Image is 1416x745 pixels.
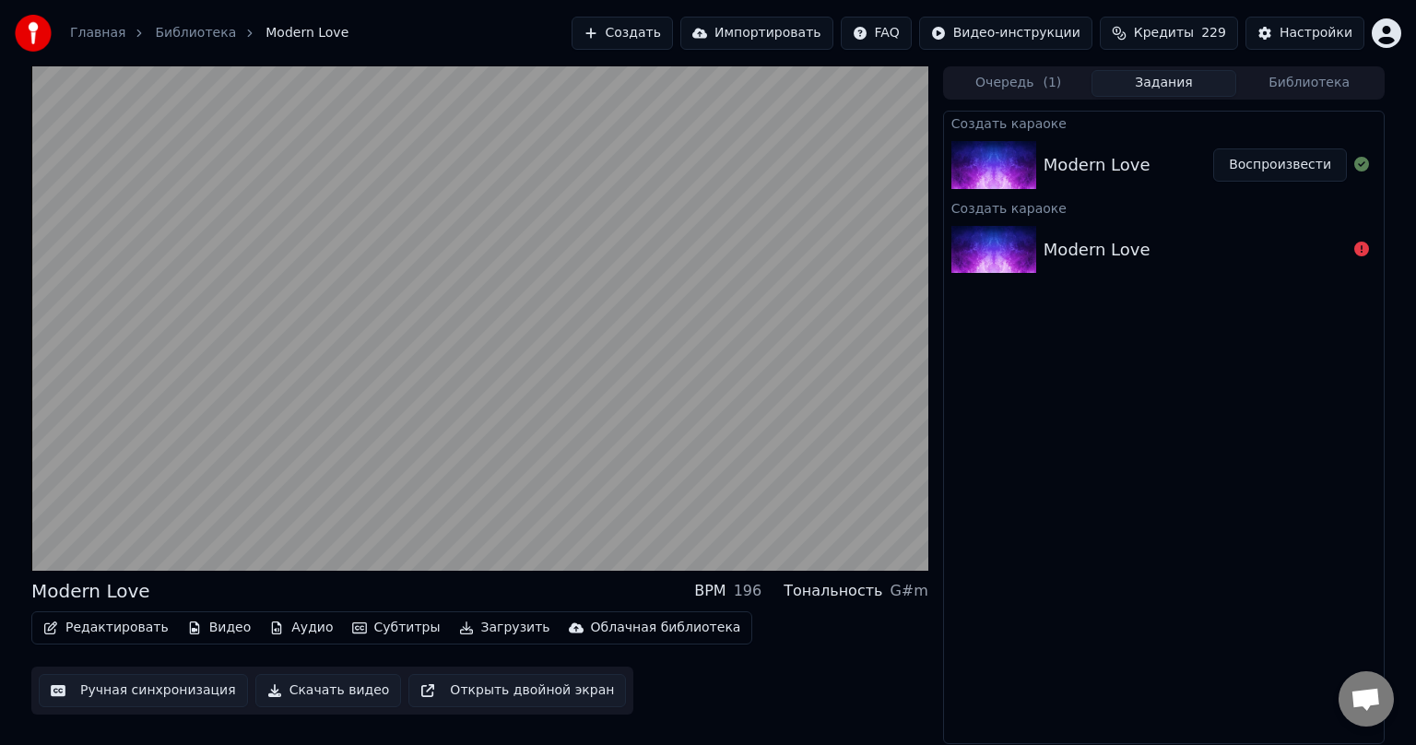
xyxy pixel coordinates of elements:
button: Кредиты229 [1100,17,1238,50]
button: Видео-инструкции [919,17,1092,50]
div: Создать караоке [944,196,1384,219]
button: Задания [1091,70,1237,97]
div: 196 [734,580,762,602]
img: youka [15,15,52,52]
button: Загрузить [452,615,558,641]
div: Modern Love [1044,237,1150,263]
span: 229 [1201,24,1226,42]
a: Библиотека [155,24,236,42]
button: Библиотека [1236,70,1382,97]
div: Создать караоке [944,112,1384,134]
div: BPM [694,580,726,602]
button: Настройки [1245,17,1364,50]
button: Видео [180,615,259,641]
a: Главная [70,24,125,42]
div: Открытый чат [1339,671,1394,727]
div: Тональность [784,580,882,602]
button: Воспроизвести [1213,148,1347,182]
button: FAQ [841,17,912,50]
div: Облачная библиотека [591,619,741,637]
button: Импортировать [680,17,833,50]
div: Настройки [1280,24,1352,42]
button: Субтитры [345,615,448,641]
div: G#m [890,580,927,602]
div: Modern Love [1044,152,1150,178]
button: Скачать видео [255,674,402,707]
button: Очередь [946,70,1091,97]
button: Создать [572,17,673,50]
nav: breadcrumb [70,24,348,42]
div: Modern Love [31,578,150,604]
span: Кредиты [1134,24,1194,42]
button: Редактировать [36,615,176,641]
span: ( 1 ) [1043,74,1061,92]
button: Ручная синхронизация [39,674,248,707]
button: Аудио [262,615,340,641]
button: Открыть двойной экран [408,674,626,707]
span: Modern Love [265,24,348,42]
